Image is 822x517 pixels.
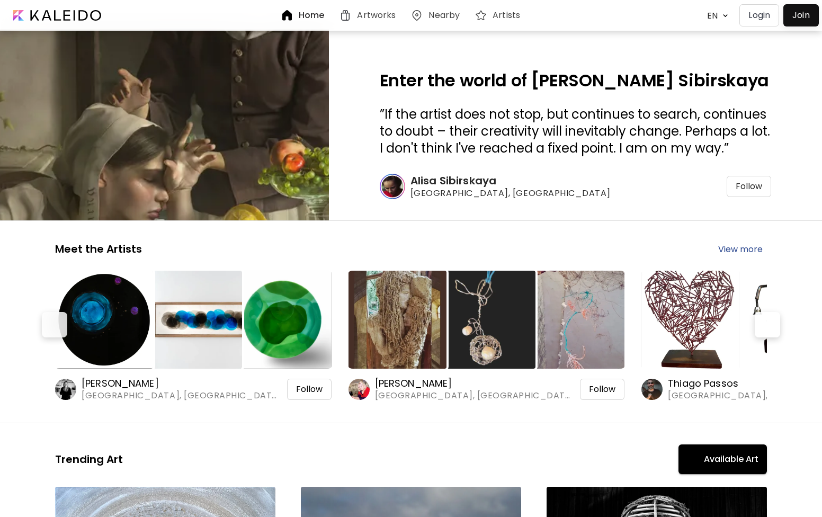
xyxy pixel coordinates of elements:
[748,9,770,22] p: Login
[589,384,615,395] span: Follow
[759,246,767,252] img: arrow-right
[687,453,700,466] img: Available Art
[428,11,460,20] h6: Nearby
[739,4,779,26] button: Login
[55,271,153,369] img: https://cdn.kaleido.art/CDN/Artwork/175751/Thumbnail/large.webp?updated=778988
[233,271,331,369] img: https://cdn.kaleido.art/CDN/Artwork/164251/Thumbnail/medium.webp?updated=733056
[299,11,324,20] h6: Home
[410,174,611,188] h6: Alisa Sibirskaya
[281,9,328,22] a: Home
[580,379,624,400] div: Follow
[410,9,464,22] a: Nearby
[493,11,520,20] h6: Artists
[380,105,770,157] span: If the artist does not stop, but continues to search, continues to doubt – their creativity will ...
[339,9,400,22] a: Artworks
[55,452,123,466] h5: Trending Art
[82,390,279,402] span: [GEOGRAPHIC_DATA], [GEOGRAPHIC_DATA]
[380,72,771,89] h2: Enter the world of [PERSON_NAME] Sibirskaya
[357,11,396,20] h6: Artworks
[739,4,783,26] a: Login
[704,453,758,466] h5: Available Art
[736,181,762,192] span: Follow
[349,271,446,369] img: https://cdn.kaleido.art/CDN/Artwork/175577/Thumbnail/large.webp?updated=778158
[641,271,739,369] img: https://cdn.kaleido.art/CDN/Artwork/173706/Thumbnail/large.webp?updated=770563
[526,271,624,369] img: https://cdn.kaleido.art/CDN/Artwork/175647/Thumbnail/medium.webp?updated=778481
[287,379,332,400] div: Follow
[720,11,731,21] img: arrow down
[761,318,774,331] img: Next-button
[710,243,767,256] a: View more
[42,312,67,337] button: Prev-button
[48,318,61,331] img: Prev-button
[783,4,819,26] a: Join
[727,176,771,197] div: Follow
[755,312,780,337] button: Next-button
[702,6,720,25] div: EN
[375,377,573,390] h6: [PERSON_NAME]
[380,174,771,199] a: Alisa Sibirskaya[GEOGRAPHIC_DATA], [GEOGRAPHIC_DATA]Follow
[349,269,625,402] a: https://cdn.kaleido.art/CDN/Artwork/175577/Thumbnail/large.webp?updated=778158https://cdn.kaleido...
[375,390,573,402] span: [GEOGRAPHIC_DATA], [GEOGRAPHIC_DATA]
[678,444,767,474] button: Available ArtAvailable Art
[296,384,323,395] span: Follow
[437,271,535,369] img: https://cdn.kaleido.art/CDN/Artwork/175678/Thumbnail/medium.webp?updated=778603
[55,242,142,256] h5: Meet the Artists
[55,269,332,402] a: https://cdn.kaleido.art/CDN/Artwork/175751/Thumbnail/large.webp?updated=778988https://cdn.kaleido...
[82,377,279,390] h6: [PERSON_NAME]
[410,188,611,199] span: [GEOGRAPHIC_DATA], [GEOGRAPHIC_DATA]
[475,9,524,22] a: Artists
[144,271,242,369] img: https://cdn.kaleido.art/CDN/Artwork/175750/Thumbnail/medium.webp?updated=778986
[380,106,771,157] h3: ” ”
